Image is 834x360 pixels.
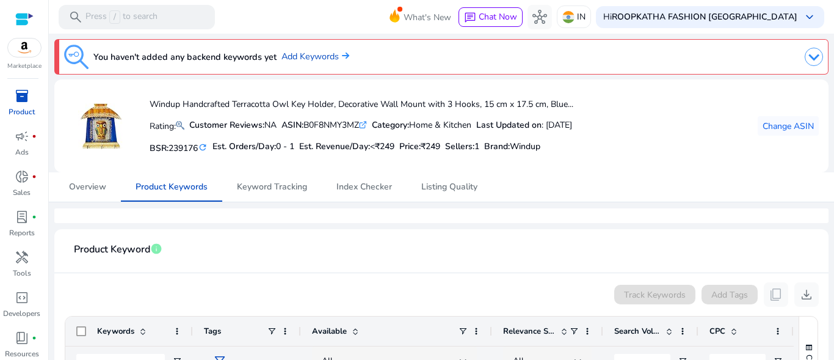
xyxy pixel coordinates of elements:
div: : [DATE] [476,119,572,131]
span: Index Checker [336,183,392,191]
img: in.svg [562,11,575,23]
span: fiber_manual_record [32,215,37,219]
span: donut_small [15,169,29,184]
span: Overview [69,183,106,191]
span: inventory_2 [15,89,29,103]
b: Customer Reviews: [189,119,264,131]
span: fiber_manual_record [32,134,37,139]
span: Search Volume [614,326,661,337]
p: IN [577,6,586,28]
p: Product [9,106,35,117]
span: <₹249 [370,141,394,152]
span: 239176 [169,142,198,154]
span: info [150,243,162,255]
p: Ads [15,147,29,158]
h5: Sellers: [445,142,479,152]
span: Windup [510,141,540,152]
span: campaign [15,129,29,144]
h4: Windup Handcrafted Terracotta Owl Key Holder, Decorative Wall Mount with 3 Hooks, 15 cm x 17.5 cm... [150,100,573,110]
b: ASIN: [281,119,303,131]
h5: : [484,142,540,152]
span: fiber_manual_record [32,336,37,340]
p: Developers [3,308,40,319]
img: amazon.svg [8,39,41,57]
span: search [68,10,83,24]
h5: BSR: [150,141,208,154]
span: fiber_manual_record [32,174,37,179]
p: Resources [5,348,39,359]
span: Change ASIN [763,120,814,133]
p: Marketplace [7,62,42,71]
img: keyword-tracking.svg [64,45,89,69]
span: CPC [709,326,725,337]
span: download [799,287,814,302]
button: download [794,282,819,307]
span: Keywords [97,326,134,337]
h3: You haven't added any backend keywords yet [93,50,277,64]
span: Product Keyword [74,239,150,260]
p: Press to search [85,10,158,24]
span: Brand [484,141,508,152]
span: Available [312,326,347,337]
span: Tags [204,326,221,337]
span: Relevance Score [503,326,556,337]
span: chat [464,12,476,24]
span: hub [532,10,547,24]
div: NA [189,119,277,131]
p: Rating: [150,118,184,133]
b: ROOPKATHA FASHION [GEOGRAPHIC_DATA] [612,11,797,23]
span: What's New [404,7,451,28]
span: Chat Now [479,11,517,23]
span: Keyword Tracking [237,183,307,191]
mat-icon: refresh [198,142,208,153]
span: / [109,10,120,24]
span: 0 - 1 [276,141,294,152]
img: 5122C7D5azL._SS100_.jpg [78,103,124,149]
b: Last Updated on [476,119,542,131]
span: Product Keywords [136,183,208,191]
div: B0F8NMY3MZ [281,119,367,131]
span: lab_profile [15,210,29,224]
span: ₹249 [421,141,440,152]
p: Sales [13,187,31,198]
span: book_4 [15,331,29,345]
button: hub [528,5,552,29]
img: arrow-right.svg [339,52,349,59]
button: chatChat Now [459,7,523,27]
span: keyboard_arrow_down [802,10,817,24]
a: Add Keywords [281,50,349,64]
p: Tools [13,268,31,279]
span: handyman [15,250,29,265]
p: Reports [9,227,35,238]
span: 1 [474,141,479,152]
button: Change ASIN [758,116,819,136]
p: Hi [603,13,797,21]
h5: Price: [399,142,440,152]
span: code_blocks [15,290,29,305]
div: Home & Kitchen [372,119,471,131]
h5: Est. Orders/Day: [212,142,294,152]
h5: Est. Revenue/Day: [299,142,394,152]
b: Category: [372,119,409,131]
img: dropdown-arrow.svg [805,48,823,66]
span: Listing Quality [421,183,477,191]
